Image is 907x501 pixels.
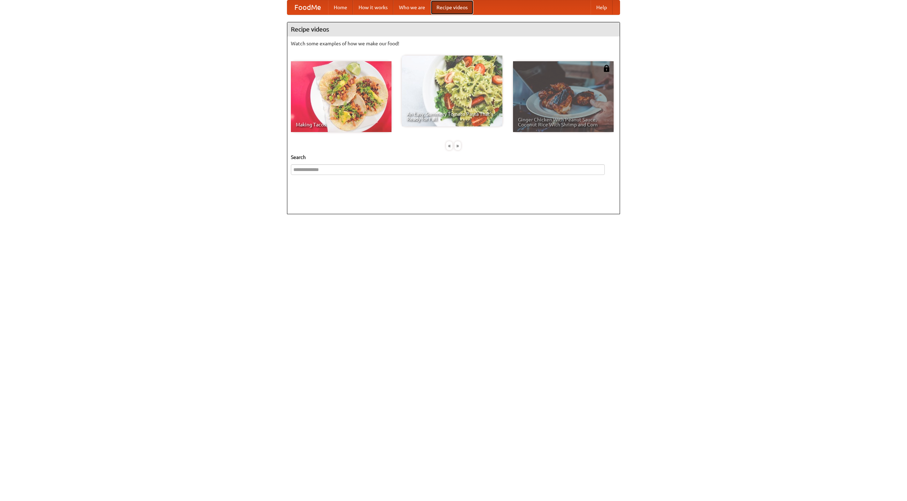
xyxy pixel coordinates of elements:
span: Making Tacos [296,122,387,127]
a: Making Tacos [291,61,391,132]
img: 483408.png [603,65,610,72]
a: Home [328,0,353,15]
a: Who we are [393,0,431,15]
span: An Easy, Summery Tomato Pasta That's Ready for Fall [407,112,497,121]
h4: Recipe videos [287,22,620,36]
p: Watch some examples of how we make our food! [291,40,616,47]
a: How it works [353,0,393,15]
a: Help [591,0,613,15]
a: Recipe videos [431,0,473,15]
div: « [446,141,452,150]
div: » [455,141,461,150]
a: An Easy, Summery Tomato Pasta That's Ready for Fall [402,56,502,126]
a: FoodMe [287,0,328,15]
h5: Search [291,154,616,161]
